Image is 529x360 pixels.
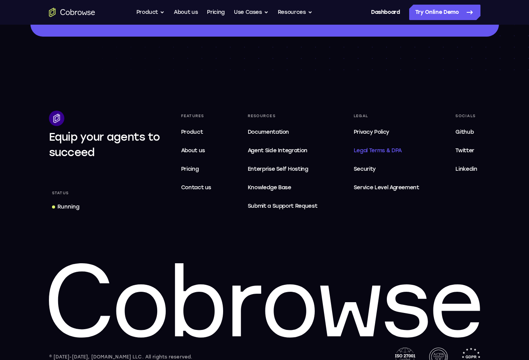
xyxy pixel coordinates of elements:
[351,161,422,177] a: Security
[452,111,480,121] div: Socials
[354,166,376,172] span: Security
[178,124,215,140] a: Product
[351,124,422,140] a: Privacy Policy
[178,111,215,121] div: Features
[178,143,215,158] a: About us
[278,5,312,20] button: Resources
[248,129,289,135] span: Documentation
[455,166,477,172] span: Linkedin
[245,143,321,158] a: Agent Side Integration
[207,5,225,20] a: Pricing
[452,161,480,177] a: Linkedin
[354,129,389,135] span: Privacy Policy
[245,111,321,121] div: Resources
[351,180,422,195] a: Service Level Agreement
[455,129,474,135] span: Github
[452,143,480,158] a: Twitter
[181,166,199,172] span: Pricing
[57,203,79,211] div: Running
[245,199,321,214] a: Submit a Support Request
[248,184,291,191] span: Knowledge Base
[248,146,317,155] span: Agent Side Integration
[245,180,321,195] a: Knowledge Base
[178,180,215,195] a: Contact us
[49,130,160,159] span: Equip your agents to succeed
[181,147,205,154] span: About us
[248,165,317,174] span: Enterprise Self Hosting
[455,147,474,154] span: Twitter
[351,111,422,121] div: Legal
[234,5,269,20] button: Use Cases
[245,161,321,177] a: Enterprise Self Hosting
[248,202,317,211] span: Submit a Support Request
[49,188,72,199] div: Status
[174,5,198,20] a: About us
[354,183,419,192] span: Service Level Agreement
[354,147,402,154] span: Legal Terms & DPA
[49,200,82,214] a: Running
[371,5,400,20] a: Dashboard
[181,129,203,135] span: Product
[136,5,165,20] button: Product
[49,8,95,17] a: Go to the home page
[245,124,321,140] a: Documentation
[409,5,480,20] a: Try Online Demo
[178,161,215,177] a: Pricing
[452,124,480,140] a: Github
[181,184,212,191] span: Contact us
[351,143,422,158] a: Legal Terms & DPA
